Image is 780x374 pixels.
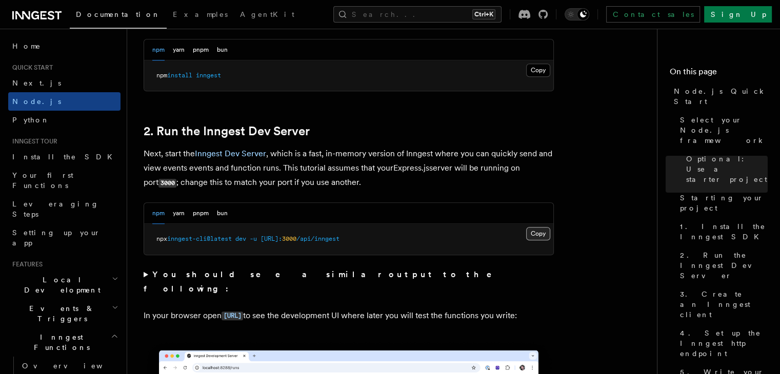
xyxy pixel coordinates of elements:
[8,260,43,268] span: Features
[167,72,192,79] span: install
[12,97,61,106] span: Node.js
[682,150,768,189] a: Optional: Use a starter project
[12,116,50,124] span: Python
[8,299,121,328] button: Events & Triggers
[173,203,185,224] button: yarn
[173,39,185,60] button: yarn
[12,200,99,218] span: Leveraging Steps
[12,228,101,247] span: Setting up your app
[8,64,53,72] span: Quick start
[472,9,495,19] kbd: Ctrl+K
[8,332,111,352] span: Inngest Functions
[676,246,768,285] a: 2. Run the Inngest Dev Server
[156,72,167,79] span: npm
[8,275,112,295] span: Local Development
[676,111,768,150] a: Select your Node.js framework
[526,227,550,240] button: Copy
[167,3,234,28] a: Examples
[12,153,118,161] span: Install the SDK
[70,3,167,29] a: Documentation
[8,148,121,166] a: Install the SDK
[8,111,121,129] a: Python
[8,271,121,299] button: Local Development
[670,66,768,82] h4: On this page
[217,203,228,224] button: bun
[680,328,768,359] span: 4. Set up the Inngest http endpoint
[8,37,121,55] a: Home
[12,79,61,87] span: Next.js
[670,82,768,111] a: Node.js Quick Start
[8,137,57,146] span: Inngest tour
[250,235,257,242] span: -u
[8,328,121,357] button: Inngest Functions
[144,269,506,294] strong: You should see a similar output to the following:
[680,221,768,242] span: 1. Install the Inngest SDK
[195,149,266,158] a: Inngest Dev Server
[704,6,772,23] a: Sign Up
[282,235,296,242] span: 3000
[565,8,589,20] button: Toggle dark mode
[144,147,554,190] p: Next, start the , which is a fast, in-memory version of Inngest where you can quickly send and vi...
[680,193,768,213] span: Starting your project
[8,92,121,111] a: Node.js
[676,285,768,324] a: 3. Create an Inngest client
[680,289,768,320] span: 3. Create an Inngest client
[234,3,301,28] a: AgentKit
[144,308,554,323] p: In your browser open to see the development UI where later you will test the functions you write:
[680,250,768,281] span: 2. Run the Inngest Dev Server
[167,235,232,242] span: inngest-cli@latest
[222,310,243,320] a: [URL]
[152,39,165,60] button: npm
[8,195,121,223] a: Leveraging Steps
[686,154,768,184] span: Optional: Use a starter project
[144,124,310,138] a: 2. Run the Inngest Dev Server
[144,267,554,296] summary: You should see a similar output to the following:
[606,6,700,23] a: Contact sales
[8,303,112,324] span: Events & Triggers
[8,166,121,195] a: Your first Functions
[156,235,167,242] span: npx
[526,64,550,77] button: Copy
[680,115,768,146] span: Select your Node.js framework
[158,179,176,188] code: 3000
[12,41,41,51] span: Home
[193,39,209,60] button: pnpm
[8,74,121,92] a: Next.js
[152,203,165,224] button: npm
[676,324,768,363] a: 4. Set up the Inngest http endpoint
[222,311,243,320] code: [URL]
[676,189,768,217] a: Starting your project
[333,6,502,23] button: Search...Ctrl+K
[173,10,228,18] span: Examples
[235,235,246,242] span: dev
[261,235,282,242] span: [URL]:
[193,203,209,224] button: pnpm
[676,217,768,246] a: 1. Install the Inngest SDK
[296,235,339,242] span: /api/inngest
[22,362,128,370] span: Overview
[12,171,73,190] span: Your first Functions
[196,72,221,79] span: inngest
[240,10,294,18] span: AgentKit
[8,223,121,252] a: Setting up your app
[674,86,768,107] span: Node.js Quick Start
[217,39,228,60] button: bun
[76,10,161,18] span: Documentation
